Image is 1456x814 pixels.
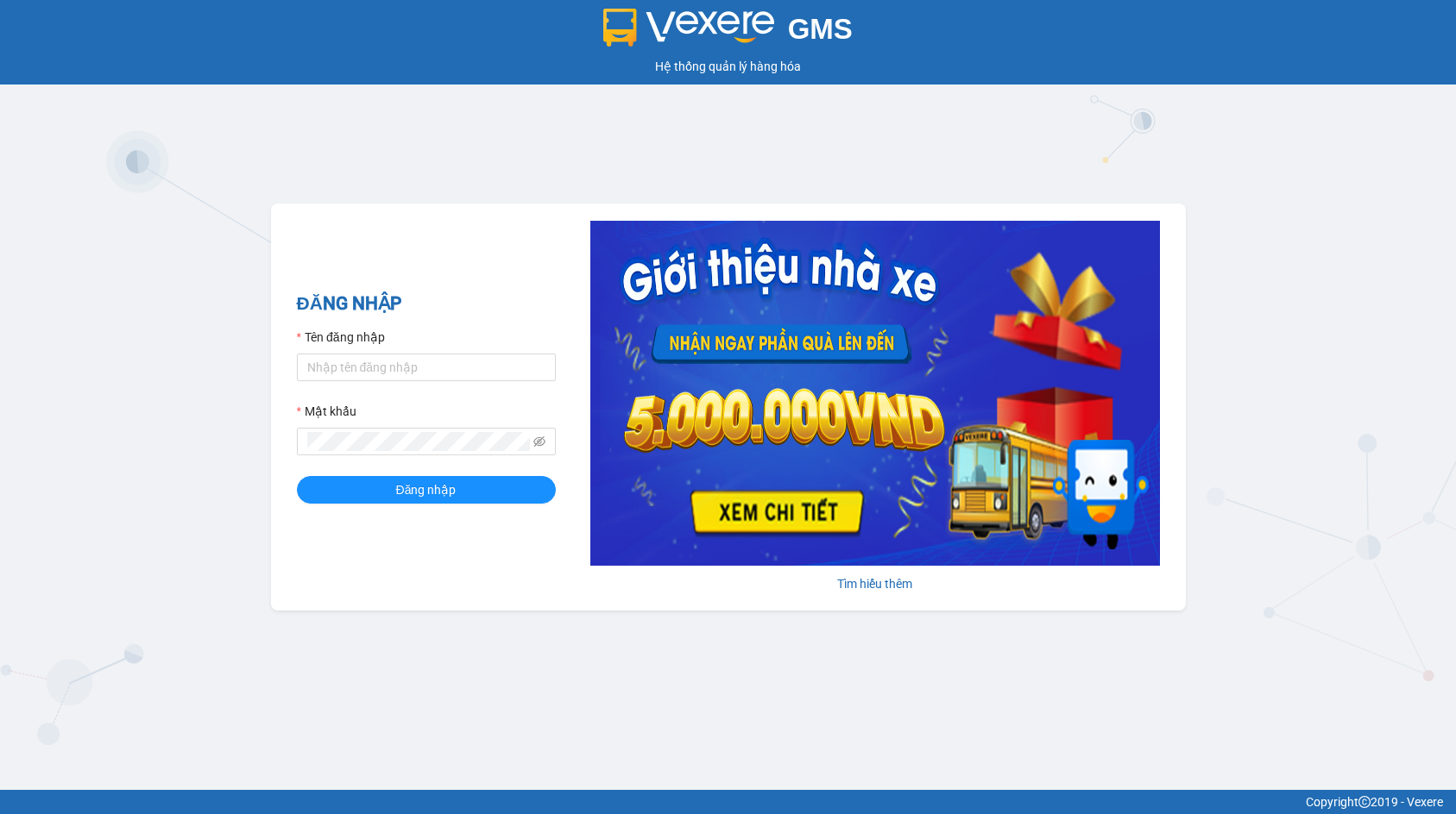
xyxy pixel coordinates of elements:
[603,9,774,47] img: logo 2
[297,328,385,347] label: Tên đăng nhập
[533,435,545,448] span: eye-invisible
[590,574,1160,593] div: Tìm hiểu thêm
[297,402,356,421] label: Mật khẩu
[307,432,530,451] input: Mật khẩu
[788,13,853,45] span: GMS
[297,290,556,318] h2: ĐĂNG NHẬP
[13,792,1443,811] div: Copyright 2019 - Vexere
[297,476,556,504] button: Đăng nhập
[1358,796,1371,808] span: copyright
[4,57,1452,76] div: Hệ thống quản lý hàng hóa
[297,354,556,381] input: Tên đăng nhập
[590,221,1160,566] img: banner-0
[396,480,457,499] span: Đăng nhập
[603,26,853,40] a: GMS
